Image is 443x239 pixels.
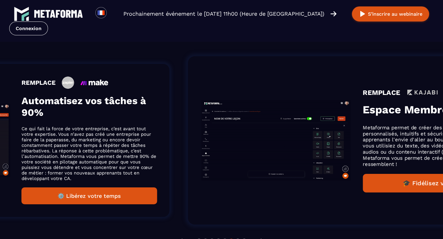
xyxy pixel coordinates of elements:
img: arrow-right [330,10,337,17]
h4: REMPLACE [363,88,400,96]
button: S’inscrire au webinaire [352,6,429,22]
img: gif [202,100,351,181]
img: play [359,10,366,18]
p: Ce qui fait la force de votre entreprise, c’est avant tout votre expertise. Vous n’avez pas créé ... [22,126,157,181]
div: Search for option [107,7,122,21]
img: icon [81,80,108,85]
img: logo [34,10,83,18]
button: ⚙️ Libérez votre temps [22,187,157,204]
img: icon [407,90,438,95]
p: Prochainement événement le [DATE] 11h00 (Heure de [GEOGRAPHIC_DATA]) [123,10,324,18]
img: logo [14,6,29,22]
input: Search for option [112,10,117,18]
h3: Automatisez vos tâches à 90% [22,95,157,118]
a: Connexion [9,22,48,35]
img: icon [62,76,74,89]
h4: REMPLACE [22,79,56,86]
img: fr [97,9,105,17]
